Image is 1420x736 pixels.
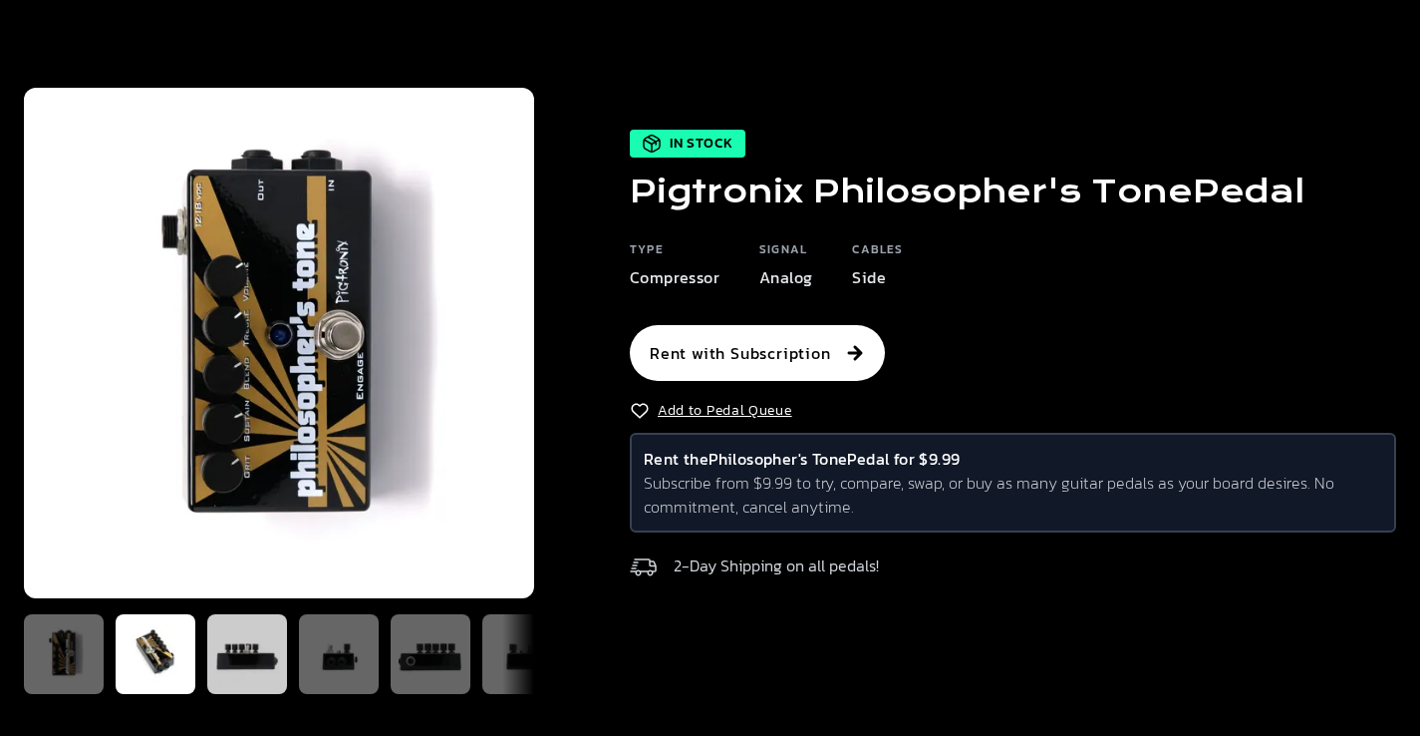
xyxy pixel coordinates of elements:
[630,401,792,421] button: Add to Pedal Queue
[759,241,812,265] h6: Signal
[644,471,1382,519] p: Subscribe from $9.99 to try, compare, swap, or buy as many guitar pedals as your board desires. N...
[215,622,279,686] img: Thumbnail undefined
[852,241,903,265] h6: Cables
[630,265,719,289] p: Compressor
[490,622,554,686] img: Thumbnail undefined
[630,241,719,265] h6: Type
[644,447,1382,471] h6: Rent the Philosopher's Tone Pedal for $9.99
[124,622,187,686] img: Thumbnail undefined
[630,174,1304,209] h1: Pigtronix Philosopher's Tone Pedal
[852,265,903,289] p: Side
[759,265,812,289] p: Analog
[307,622,371,686] img: Thumbnail undefined
[32,622,96,686] img: Thumbnail Pigtronix Philosopher's Tone
[630,130,745,158] div: In Stock
[674,552,879,578] p: 2-Day Shipping on all pedals!
[630,325,885,381] button: Rent with Subscription
[399,622,462,686] img: Thumbnail undefined
[24,88,534,598] img: Pigtronix_Philosophers_Tone_Angle.jpg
